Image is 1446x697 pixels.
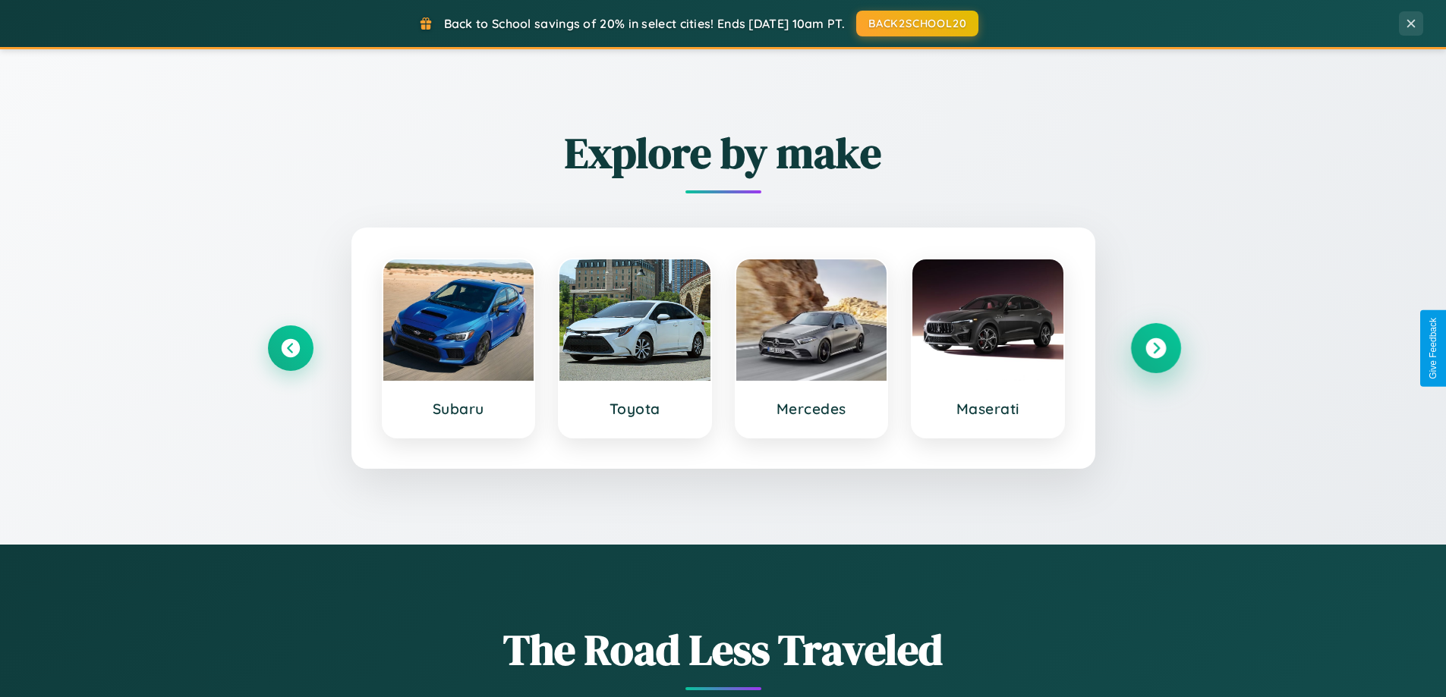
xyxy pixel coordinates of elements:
[268,620,1179,679] h1: The Road Less Traveled
[268,124,1179,182] h2: Explore by make
[575,400,695,418] h3: Toyota
[399,400,519,418] h3: Subaru
[1428,318,1438,379] div: Give Feedback
[928,400,1048,418] h3: Maserati
[444,16,845,31] span: Back to School savings of 20% in select cities! Ends [DATE] 10am PT.
[856,11,978,36] button: BACK2SCHOOL20
[751,400,872,418] h3: Mercedes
